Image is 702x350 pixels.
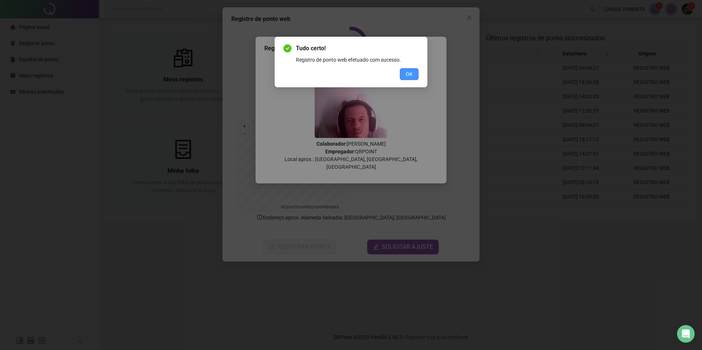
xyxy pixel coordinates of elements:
[677,325,695,343] div: Open Intercom Messenger
[283,44,292,52] span: check-circle
[296,44,419,53] span: Tudo certo!
[296,56,419,64] div: Registro de ponto web efetuado com sucesso.
[406,70,413,78] span: OK
[400,68,419,80] button: OK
